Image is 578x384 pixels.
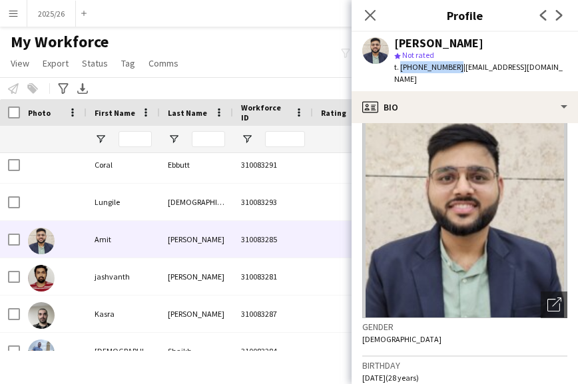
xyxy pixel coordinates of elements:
div: [PERSON_NAME] [160,221,233,258]
div: Kasra [87,295,160,332]
div: Ebbutt [160,146,233,183]
span: My Workforce [11,32,109,52]
span: | [EMAIL_ADDRESS][DOMAIN_NAME] [394,62,563,84]
div: jashvanth [87,258,160,295]
span: First Name [95,108,135,118]
a: Export [37,55,74,72]
h3: Gender [362,321,567,333]
app-action-btn: Advanced filters [55,81,71,96]
span: [DEMOGRAPHIC_DATA] [362,334,441,344]
button: Open Filter Menu [168,133,180,145]
button: 2025/26 [27,1,76,27]
div: 310083293 [233,184,313,220]
div: 310083284 [233,333,313,369]
span: Workforce ID [241,102,289,122]
div: Bio [352,91,578,123]
span: Export [43,57,69,69]
a: View [5,55,35,72]
img: jashvanth Vinayaga murthy [28,265,55,291]
div: [DEMOGRAPHIC_DATA] [87,333,160,369]
input: Last Name Filter Input [192,131,225,147]
div: 310083281 [233,258,313,295]
img: Crew avatar or photo [362,118,567,318]
h3: Profile [352,7,578,24]
button: Open Filter Menu [241,133,253,145]
span: t. [PHONE_NUMBER] [394,62,463,72]
span: Not rated [402,50,434,60]
div: 310083291 [233,146,313,183]
span: Rating [321,108,346,118]
img: Amit Porwal [28,228,55,254]
div: Amit [87,221,160,258]
div: Shaikh [160,333,233,369]
img: Mohaddis Shaikh [28,339,55,366]
h3: Birthday [362,359,567,371]
span: Photo [28,108,51,118]
a: Tag [116,55,141,72]
input: Workforce ID Filter Input [265,131,305,147]
app-action-btn: Export XLSX [75,81,91,96]
a: Status [77,55,113,72]
span: Last Name [168,108,207,118]
span: View [11,57,29,69]
span: Comms [148,57,178,69]
div: [DEMOGRAPHIC_DATA] [160,184,233,220]
span: Status [82,57,108,69]
div: Open photos pop-in [541,291,567,318]
div: [PERSON_NAME] [160,258,233,295]
div: Coral [87,146,160,183]
input: First Name Filter Input [119,131,152,147]
div: Lungile [87,184,160,220]
div: [PERSON_NAME] [160,295,233,332]
div: 310083287 [233,295,313,332]
div: 310083285 [233,221,313,258]
span: [DATE] (28 years) [362,373,419,383]
span: Tag [121,57,135,69]
img: Kasra Nemati [28,302,55,329]
a: Comms [143,55,184,72]
button: Open Filter Menu [95,133,107,145]
div: [PERSON_NAME] [394,37,483,49]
